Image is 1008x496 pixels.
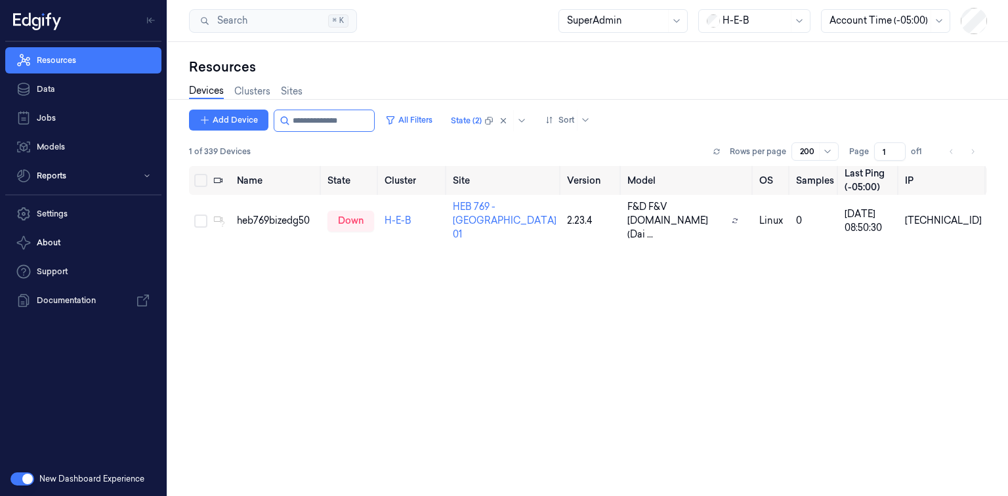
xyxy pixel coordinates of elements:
th: Site [448,166,562,195]
div: 0 [796,214,834,228]
a: Support [5,258,161,285]
button: About [5,230,161,256]
a: Settings [5,201,161,227]
p: Rows per page [730,146,786,157]
th: Version [562,166,622,195]
button: Search⌘K [189,9,357,33]
p: linux [759,214,786,228]
a: Jobs [5,105,161,131]
th: State [322,166,379,195]
a: Devices [189,84,224,99]
div: down [327,211,374,232]
button: All Filters [380,110,438,131]
a: H-E-B [385,215,411,226]
a: HEB 769 - [GEOGRAPHIC_DATA] 01 [453,201,556,240]
a: Data [5,76,161,102]
button: Add Device [189,110,268,131]
th: Samples [791,166,839,195]
div: [DATE] 08:50:30 [845,207,894,235]
span: F&D F&V [DOMAIN_NAME] (Dai ... [627,200,726,241]
th: OS [754,166,791,195]
span: Search [212,14,247,28]
div: Resources [189,58,987,76]
a: Models [5,134,161,160]
th: Name [232,166,322,195]
nav: pagination [942,142,982,161]
th: IP [900,166,987,195]
button: Select row [194,215,207,228]
button: Toggle Navigation [140,10,161,31]
a: Clusters [234,85,270,98]
th: Cluster [379,166,448,195]
a: Documentation [5,287,161,314]
a: Resources [5,47,161,73]
span: of 1 [911,146,932,157]
a: Sites [281,85,303,98]
th: Model [622,166,754,195]
button: Reports [5,163,161,189]
th: Last Ping (-05:00) [839,166,900,195]
div: 2.23.4 [567,214,617,228]
div: heb769bizedg50 [237,214,317,228]
span: 1 of 339 Devices [189,146,251,157]
span: Page [849,146,869,157]
div: [TECHNICAL_ID] [905,214,982,228]
button: Select all [194,174,207,187]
